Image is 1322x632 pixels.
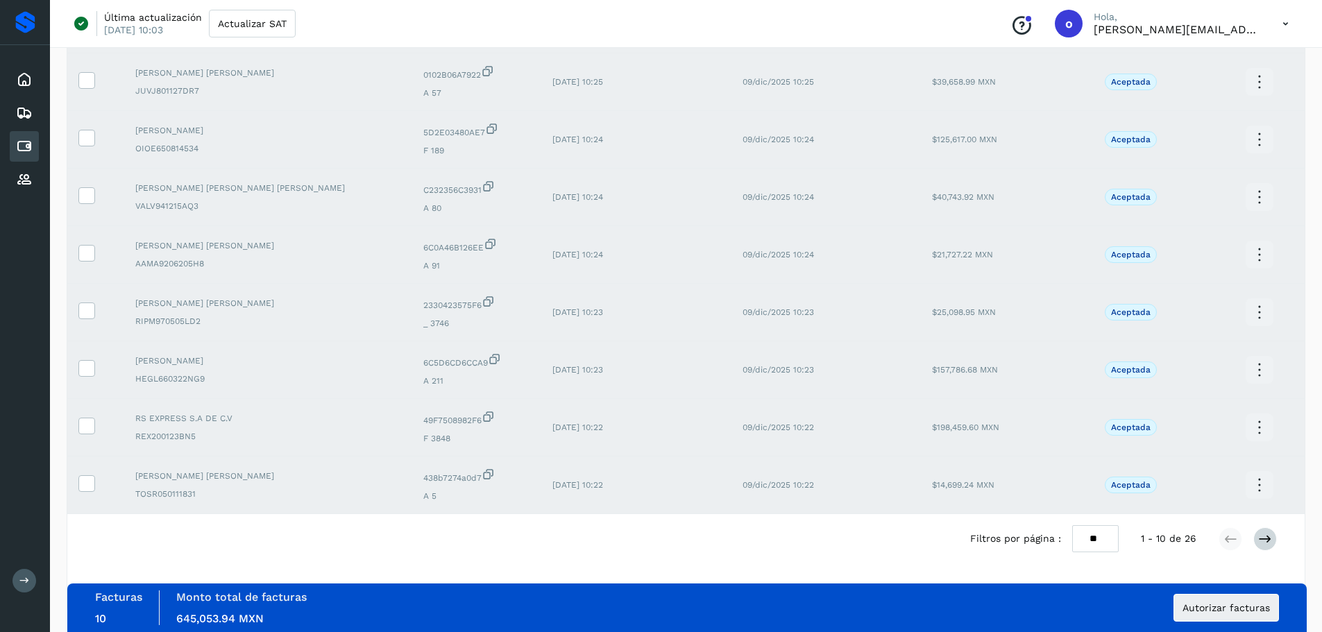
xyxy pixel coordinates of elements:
[176,612,264,625] span: 645,053.94 MXN
[552,135,603,144] span: [DATE] 10:24
[1183,603,1270,613] span: Autorizar facturas
[423,144,530,157] span: F 189
[218,19,287,28] span: Actualizar SAT
[1141,531,1196,546] span: 1 - 10 de 26
[743,192,814,202] span: 09/dic/2025 10:24
[1111,250,1151,259] p: Aceptada
[423,410,530,427] span: 49F7508982F6
[135,488,401,500] span: TOSR050111831
[423,352,530,369] span: 6C5D6CD6CCA9
[552,307,603,317] span: [DATE] 10:23
[552,192,603,202] span: [DATE] 10:24
[932,480,994,490] span: $14,699.24 MXN
[135,470,401,482] span: [PERSON_NAME] [PERSON_NAME]
[135,67,401,79] span: [PERSON_NAME] [PERSON_NAME]
[104,11,202,24] p: Última actualización
[423,490,530,502] span: A 5
[423,237,530,254] span: 6C0A46B126EE
[743,307,814,317] span: 09/dic/2025 10:23
[135,257,401,270] span: AAMA9206205H8
[423,468,530,484] span: 438b7274a0d7
[1094,23,1260,36] p: obed.perez@clcsolutions.com.mx
[135,200,401,212] span: VALV941215AQ3
[743,135,814,144] span: 09/dic/2025 10:24
[135,85,401,97] span: JUVJ801127DR7
[423,295,530,311] span: 2330423575F6
[10,65,39,95] div: Inicio
[552,422,603,432] span: [DATE] 10:22
[1111,77,1151,87] p: Aceptada
[743,250,814,259] span: 09/dic/2025 10:24
[1111,365,1151,375] p: Aceptada
[932,192,994,202] span: $40,743.92 MXN
[10,98,39,128] div: Embarques
[135,124,401,137] span: [PERSON_NAME]
[95,612,106,625] span: 10
[932,77,996,87] span: $39,658.99 MXN
[932,365,998,375] span: $157,786.68 MXN
[423,122,530,139] span: 5D2E03480AE7
[135,355,401,367] span: [PERSON_NAME]
[1111,307,1151,317] p: Aceptada
[1094,11,1260,23] p: Hola,
[423,432,530,445] span: F 3848
[104,24,163,36] p: [DATE] 10:03
[932,422,999,432] span: $198,459.60 MXN
[932,307,996,317] span: $25,098.95 MXN
[10,164,39,195] div: Proveedores
[135,430,401,443] span: REX200123BN5
[423,259,530,272] span: A 91
[1111,192,1151,202] p: Aceptada
[209,10,296,37] button: Actualizar SAT
[1173,594,1279,622] button: Autorizar facturas
[135,315,401,327] span: RIPM970505LD2
[135,297,401,309] span: [PERSON_NAME] [PERSON_NAME]
[743,365,814,375] span: 09/dic/2025 10:23
[423,202,530,214] span: A 80
[552,480,603,490] span: [DATE] 10:22
[1111,422,1151,432] p: Aceptada
[95,590,142,604] label: Facturas
[135,182,401,194] span: [PERSON_NAME] [PERSON_NAME] [PERSON_NAME]
[135,239,401,252] span: [PERSON_NAME] [PERSON_NAME]
[423,65,530,81] span: 0102B06A7922
[970,531,1061,546] span: Filtros por página :
[10,131,39,162] div: Cuentas por pagar
[743,77,814,87] span: 09/dic/2025 10:25
[423,87,530,99] span: A 57
[932,250,993,259] span: $21,727.22 MXN
[1111,480,1151,490] p: Aceptada
[1111,135,1151,144] p: Aceptada
[552,250,603,259] span: [DATE] 10:24
[932,135,997,144] span: $125,617.00 MXN
[176,590,307,604] label: Monto total de facturas
[423,317,530,330] span: _ 3746
[135,142,401,155] span: OIOE650814534
[423,375,530,387] span: A 211
[552,365,603,375] span: [DATE] 10:23
[743,480,814,490] span: 09/dic/2025 10:22
[423,180,530,196] span: C232356C3931
[552,77,603,87] span: [DATE] 10:25
[743,422,814,432] span: 09/dic/2025 10:22
[135,373,401,385] span: HEGL660322NG9
[135,412,401,425] span: RS EXPRESS S.A DE C.V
